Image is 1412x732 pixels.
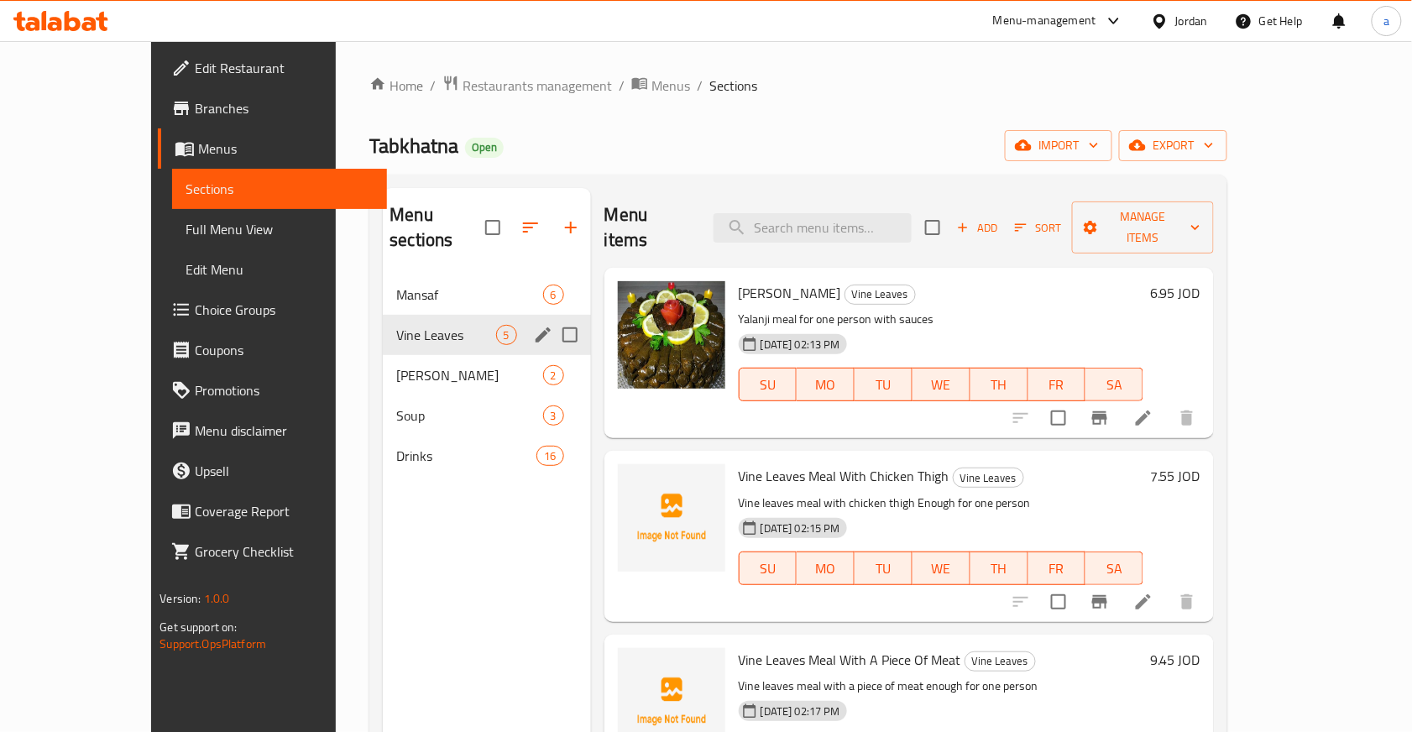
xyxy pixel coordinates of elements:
span: Edit Restaurant [195,58,374,78]
span: Sections [186,179,374,199]
span: 2 [544,368,563,384]
span: Menus [651,76,690,96]
h6: 6.95 JOD [1150,281,1200,305]
p: Yalanji meal for one person with sauces [739,309,1143,330]
div: Jordan [1175,12,1208,30]
a: Edit menu item [1133,592,1153,612]
button: SA [1085,552,1143,585]
span: Add item [950,215,1004,241]
h2: Menu items [604,202,694,253]
span: Full Menu View [186,219,374,239]
span: Vine Leaves [845,285,915,304]
span: SU [746,373,791,397]
div: Menu-management [993,11,1096,31]
span: Grocery Checklist [195,541,374,562]
span: Get support on: [160,616,237,638]
span: Select section [915,210,950,245]
input: search [714,213,912,243]
li: / [430,76,436,96]
a: Menus [158,128,387,169]
span: SU [746,557,791,581]
span: Drinks [396,446,536,466]
span: Version: [160,588,201,609]
button: FR [1028,368,1086,401]
a: Edit menu item [1133,408,1153,428]
span: [PERSON_NAME] [739,280,841,306]
span: [PERSON_NAME] [396,365,542,385]
button: WE [913,368,970,401]
span: Menu disclaimer [195,421,374,441]
p: Vine leaves meal with a piece of meat enough for one person [739,676,1143,697]
div: Open [465,138,504,158]
span: [DATE] 02:13 PM [754,337,847,353]
span: Soup [396,405,542,426]
span: Sections [709,76,757,96]
button: Add section [551,207,591,248]
span: TU [861,373,906,397]
h6: 7.55 JOD [1150,464,1200,488]
span: SA [1092,557,1137,581]
a: Choice Groups [158,290,387,330]
span: WE [919,557,964,581]
span: Promotions [195,380,374,400]
a: Edit Menu [172,249,387,290]
button: WE [913,552,970,585]
button: delete [1167,582,1207,622]
button: delete [1167,398,1207,438]
span: Coupons [195,340,374,360]
h2: Menu sections [390,202,484,253]
a: Grocery Checklist [158,531,387,572]
span: 6 [544,287,563,303]
button: Sort [1011,215,1065,241]
span: Menus [198,139,374,159]
span: MO [803,373,848,397]
div: items [543,405,564,426]
span: TU [861,557,906,581]
button: Branch-specific-item [1080,582,1120,622]
a: Edit Restaurant [158,48,387,88]
a: Restaurants management [442,75,612,97]
span: FR [1035,557,1080,581]
span: Vine Leaves [396,325,495,345]
span: 16 [537,448,562,464]
span: Edit Menu [186,259,374,280]
button: SU [739,368,798,401]
a: Home [369,76,423,96]
span: Tabkhatna [369,127,458,165]
button: export [1119,130,1227,161]
img: Vine Leaves Meal With Chicken Thigh [618,464,725,572]
span: SA [1092,373,1137,397]
img: Yalanji Meal [618,281,725,389]
div: Vine Leaves [953,468,1024,488]
a: Support.OpsPlatform [160,633,266,655]
span: Mansaf [396,285,542,305]
div: [PERSON_NAME]2 [383,355,590,395]
span: Vine Leaves Meal With Chicken Thigh [739,463,949,489]
span: WE [919,373,964,397]
span: Vine Leaves [965,651,1035,671]
a: Menu disclaimer [158,410,387,451]
span: Open [465,140,504,154]
div: Drinks16 [383,436,590,476]
button: Manage items [1072,201,1214,254]
div: Vine Leaves [845,285,916,305]
span: 1.0.0 [203,588,229,609]
button: Branch-specific-item [1080,398,1120,438]
button: import [1005,130,1112,161]
span: Manage items [1085,207,1200,248]
span: a [1383,12,1389,30]
span: Upsell [195,461,374,481]
nav: Menu sections [383,268,590,483]
div: Soup3 [383,395,590,436]
span: Select all sections [475,210,510,245]
span: Sort items [1004,215,1072,241]
button: FR [1028,552,1086,585]
li: / [697,76,703,96]
li: / [619,76,625,96]
span: MO [803,557,848,581]
span: [DATE] 02:17 PM [754,703,847,719]
a: Full Menu View [172,209,387,249]
span: Vine Leaves [954,468,1023,488]
button: TH [970,368,1028,401]
a: Sections [172,169,387,209]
